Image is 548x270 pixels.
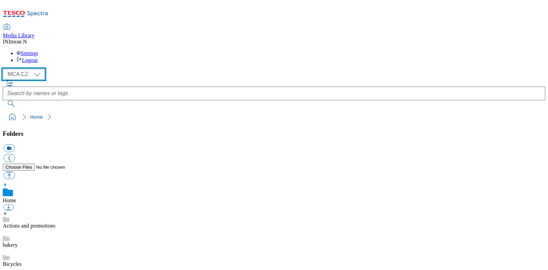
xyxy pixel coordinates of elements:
a: Logout [16,57,38,63]
a: Settings [16,50,38,56]
a: home [7,112,18,123]
a: bakery [3,242,18,248]
a: Actions and promotions [3,223,55,229]
nav: breadcrumb [3,111,545,124]
a: Home [3,197,16,203]
a: Home [30,114,43,120]
h3: Folders [3,130,545,138]
span: Media Library [3,33,35,38]
a: Media Library [3,24,35,39]
a: Bicycles [3,261,22,267]
span: IN [3,39,9,44]
span: Imran N [9,39,27,44]
input: Search by names or tags [3,87,545,100]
